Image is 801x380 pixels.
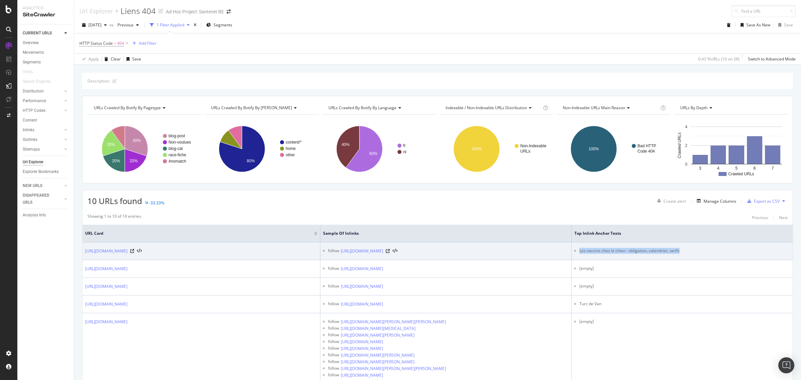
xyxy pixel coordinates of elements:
div: Outlinks [23,136,37,143]
button: Save [124,54,141,64]
div: Ad-Hoc Project: Santevet BE [166,8,224,15]
div: DISAPPEARED URLS [23,192,56,206]
a: [URL][DOMAIN_NAME][PERSON_NAME][PERSON_NAME] [341,365,446,372]
text: nl [403,150,406,154]
li: [empty] [579,283,790,289]
a: Distribution [23,88,62,95]
div: Export as CSV [754,198,780,204]
button: View HTML Source [137,249,142,253]
text: 4 [685,125,687,129]
text: 4 [717,166,719,171]
text: 100% [589,147,599,151]
div: follow [328,332,339,339]
div: CURRENT URLS [23,30,52,37]
a: Outlinks [23,136,62,143]
text: race-fiche [169,153,186,157]
a: [URL][DOMAIN_NAME] [85,319,127,325]
a: [URL][DOMAIN_NAME] [341,339,383,345]
a: [URL][DOMAIN_NAME][PERSON_NAME][PERSON_NAME] [341,319,446,325]
div: Url Explorer [79,7,113,15]
text: content/* [286,140,302,145]
h4: Indexable / Non-Indexable URLs Distribution [444,103,542,113]
div: HTTP Codes [23,107,45,114]
div: Explorer Bookmarks [23,168,59,175]
div: Save [784,22,793,28]
div: Search Engines [23,78,50,85]
text: 5 [735,166,738,171]
text: 30% [132,138,141,143]
div: A chart. [87,120,201,178]
a: Content [23,117,69,124]
a: [URL][DOMAIN_NAME] [341,345,383,352]
text: 20% [107,142,115,147]
text: Code 404 [637,149,655,154]
div: 1 Filter Applied [157,22,184,28]
div: Movements [23,49,44,56]
div: Save As New [746,22,770,28]
text: URLs [520,149,530,154]
div: Analytics [23,5,68,11]
div: Sitemaps [23,146,40,153]
div: Inlinks [23,127,34,134]
text: other [286,153,295,157]
li: [empty] [579,319,790,325]
text: Non-voulues [169,140,191,145]
h4: URLs Crawled By Botify By language [327,103,430,113]
text: home [286,146,296,151]
a: [URL][DOMAIN_NAME] [341,372,383,379]
a: Overview [23,39,69,46]
span: 404 [117,39,124,48]
div: Open Intercom Messenger [778,357,794,373]
div: Showing 1 to 10 of 10 entries [87,213,141,221]
div: follow [328,339,339,345]
text: 0 [685,162,687,167]
div: Analysis Info [23,212,46,219]
h4: URLs by Depth [679,103,782,113]
a: Movements [23,49,69,56]
div: A chart. [322,120,436,178]
button: Previous [115,20,142,30]
button: Save [776,20,793,30]
span: Indexable / Non-Indexable URLs distribution [446,105,527,111]
div: follow [328,319,339,325]
button: Next [779,213,788,221]
text: fr [403,143,406,148]
span: Segments [214,22,232,28]
div: follow [328,372,339,379]
div: Next [779,215,788,220]
text: 80% [247,159,255,164]
button: Add Filter [130,39,157,47]
svg: A chart. [556,120,670,178]
div: Create alert [663,198,686,204]
a: [URL][DOMAIN_NAME] [85,248,127,254]
div: Overview [23,39,39,46]
text: Non-Indexable [520,144,546,148]
span: Non-Indexable URLs Main Reason [563,105,625,111]
a: [URL][DOMAIN_NAME] [85,265,127,272]
div: Previous [752,215,768,220]
text: 3 [699,166,701,171]
a: DISAPPEARED URLS [23,192,62,206]
span: 2025 Sep. 8th [88,22,101,28]
span: URL Card [85,230,312,236]
svg: A chart. [439,120,553,178]
a: [URL][DOMAIN_NAME] [341,301,383,308]
text: 6 [753,166,756,171]
text: Bad HTTP [637,144,656,148]
div: A chart. [674,120,788,178]
div: Segments [23,59,41,66]
svg: A chart. [205,120,318,178]
div: follow [328,283,339,290]
span: Sample of Inlinks [323,230,558,236]
div: Url Explorer [23,159,43,166]
span: URLs Crawled By Botify By language [328,105,396,111]
span: 10 URLs found [87,195,142,206]
a: [URL][DOMAIN_NAME][MEDICAL_DATA] [341,325,416,332]
div: Manage Columns [704,198,736,204]
div: Visits [23,68,33,75]
div: follow [328,359,339,365]
text: blog-cat [169,146,183,151]
div: follow [328,301,339,308]
button: Save As New [738,20,770,30]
